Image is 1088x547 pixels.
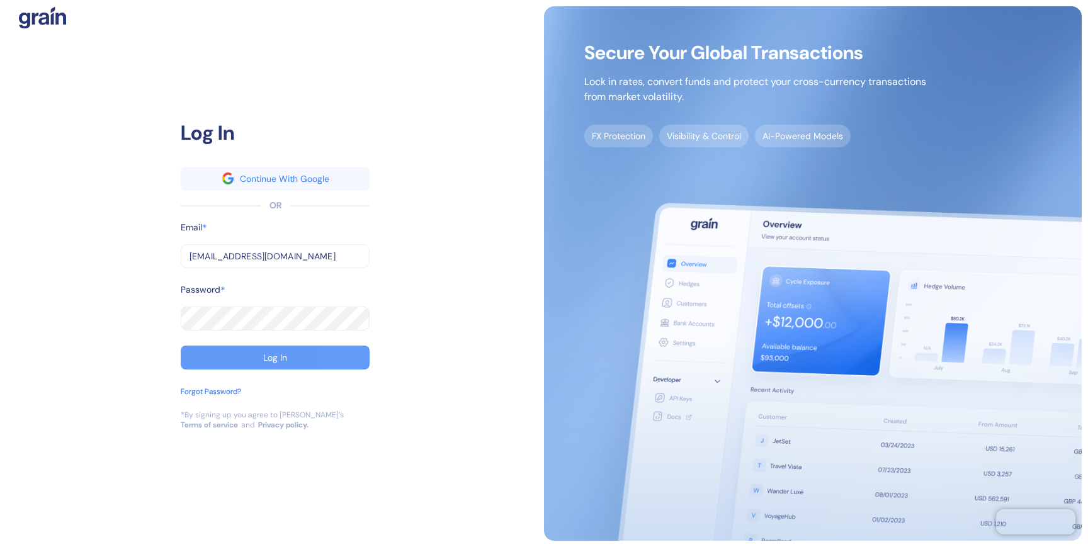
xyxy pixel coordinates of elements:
[755,125,851,147] span: AI-Powered Models
[241,420,255,430] div: and
[240,174,329,183] div: Continue With Google
[181,420,238,430] a: Terms of service
[258,420,309,430] a: Privacy policy.
[263,353,287,362] div: Log In
[584,125,653,147] span: FX Protection
[181,244,370,268] input: example@email.com
[584,74,926,104] p: Lock in rates, convert funds and protect your cross-currency transactions from market volatility.
[181,283,220,296] label: Password
[181,221,202,234] label: Email
[584,47,926,59] span: Secure Your Global Transactions
[181,386,241,410] button: Forgot Password?
[181,386,241,397] div: Forgot Password?
[181,118,370,148] div: Log In
[269,199,281,212] div: OR
[659,125,749,147] span: Visibility & Control
[19,6,66,29] img: logo
[544,6,1082,541] img: signup-main-image
[222,172,234,184] img: google
[181,410,344,420] div: *By signing up you agree to [PERSON_NAME]’s
[181,346,370,369] button: Log In
[996,509,1075,534] iframe: Chatra live chat
[181,167,370,191] button: googleContinue With Google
